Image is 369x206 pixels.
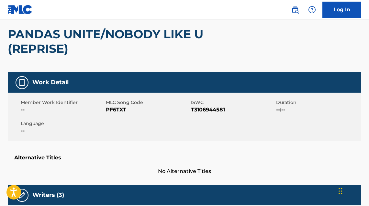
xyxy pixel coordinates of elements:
[32,191,64,199] h5: Writers (3)
[14,154,355,161] h5: Alternative Titles
[21,127,104,135] span: --
[21,99,104,106] span: Member Work Identifier
[291,6,299,14] img: search
[191,106,274,114] span: T3106944581
[276,99,360,106] span: Duration
[289,3,302,16] a: Public Search
[32,79,69,86] h5: Work Detail
[322,2,361,18] a: Log In
[8,27,220,56] h2: PANDAS UNITE/NOBODY LIKE U (REPRISE)
[18,191,26,199] img: Writers
[18,79,26,86] img: Work Detail
[276,106,360,114] span: --:--
[308,6,316,14] img: help
[106,99,189,106] span: MLC Song Code
[337,175,369,206] iframe: Chat Widget
[21,106,104,114] span: --
[191,99,274,106] span: ISWC
[8,167,361,175] span: No Alternative Titles
[339,181,342,201] div: Drag
[306,3,319,16] div: Help
[8,5,33,14] img: MLC Logo
[106,106,189,114] span: PF6TXT
[21,120,104,127] span: Language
